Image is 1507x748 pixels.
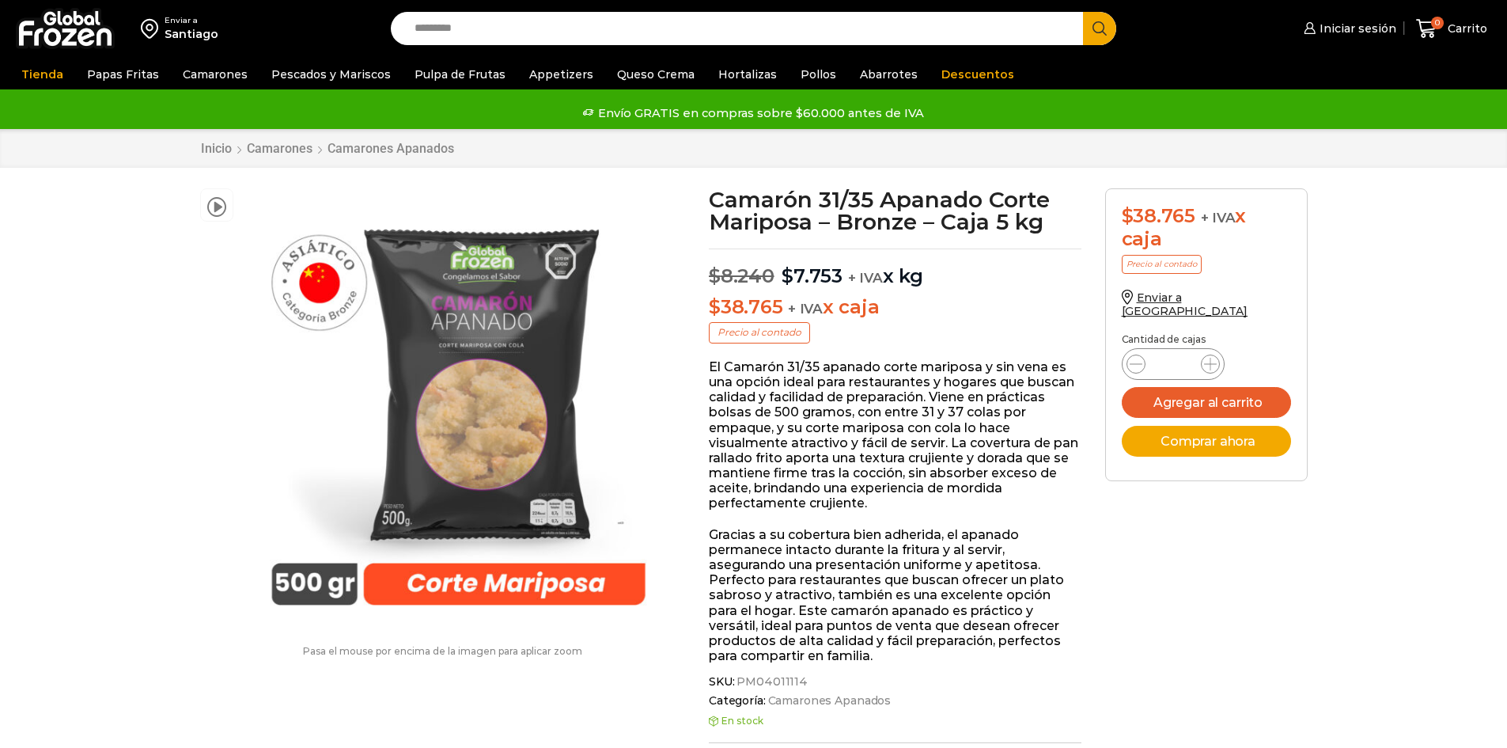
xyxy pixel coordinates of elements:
span: Categoría: [709,694,1081,708]
bdi: 8.240 [709,264,774,287]
a: Camarones Apanados [766,694,891,708]
p: x kg [709,249,1081,288]
a: Abarrotes [852,59,926,89]
button: Comprar ahora [1122,426,1291,457]
span: $ [709,264,721,287]
p: En stock [709,716,1081,727]
bdi: 7.753 [782,264,842,287]
p: Precio al contado [1122,255,1202,274]
button: Search button [1083,12,1116,45]
div: Santiago [165,26,218,42]
h1: Camarón 31/35 Apanado Corte Mariposa – Bronze – Caja 5 kg [709,188,1081,233]
p: x caja [709,296,1081,319]
img: address-field-icon.svg [141,15,165,42]
a: Papas Fritas [79,59,167,89]
a: Camarones [246,141,313,156]
a: Hortalizas [710,59,785,89]
bdi: 38.765 [1122,204,1195,227]
bdi: 38.765 [709,295,782,318]
a: Descuentos [933,59,1022,89]
button: Agregar al carrito [1122,387,1291,418]
span: SKU: [709,675,1081,689]
span: + IVA [848,270,883,286]
a: Tienda [13,59,71,89]
a: Enviar a [GEOGRAPHIC_DATA] [1122,290,1248,318]
a: Pollos [793,59,844,89]
p: El Camarón 31/35 apanado corte mariposa y sin vena es una opción ideal para restaurantes y hogare... [709,359,1081,511]
a: Pulpa de Frutas [407,59,513,89]
nav: Breadcrumb [200,141,455,156]
input: Product quantity [1158,353,1188,375]
a: Queso Crema [609,59,702,89]
span: Carrito [1444,21,1487,36]
a: Appetizers [521,59,601,89]
span: + IVA [1201,210,1236,226]
p: Cantidad de cajas [1122,334,1291,345]
span: $ [1122,204,1134,227]
p: Precio al contado [709,322,810,343]
span: PM04011114 [734,675,808,689]
a: Iniciar sesión [1300,13,1396,44]
span: $ [709,295,721,318]
span: + IVA [788,301,823,317]
span: 0 [1431,17,1444,29]
a: Pescados y Mariscos [263,59,399,89]
p: Gracias a su cobertura bien adherida, el apanado permanece intacto durante la fritura y al servir... [709,527,1081,664]
div: Enviar a [165,15,218,26]
a: Camarones Apanados [327,141,455,156]
img: apanados [241,188,676,623]
p: Pasa el mouse por encima de la imagen para aplicar zoom [200,646,686,657]
a: Camarones [175,59,256,89]
div: x caja [1122,205,1291,251]
span: Iniciar sesión [1316,21,1396,36]
span: $ [782,264,793,287]
a: Inicio [200,141,233,156]
a: 0 Carrito [1412,10,1491,47]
